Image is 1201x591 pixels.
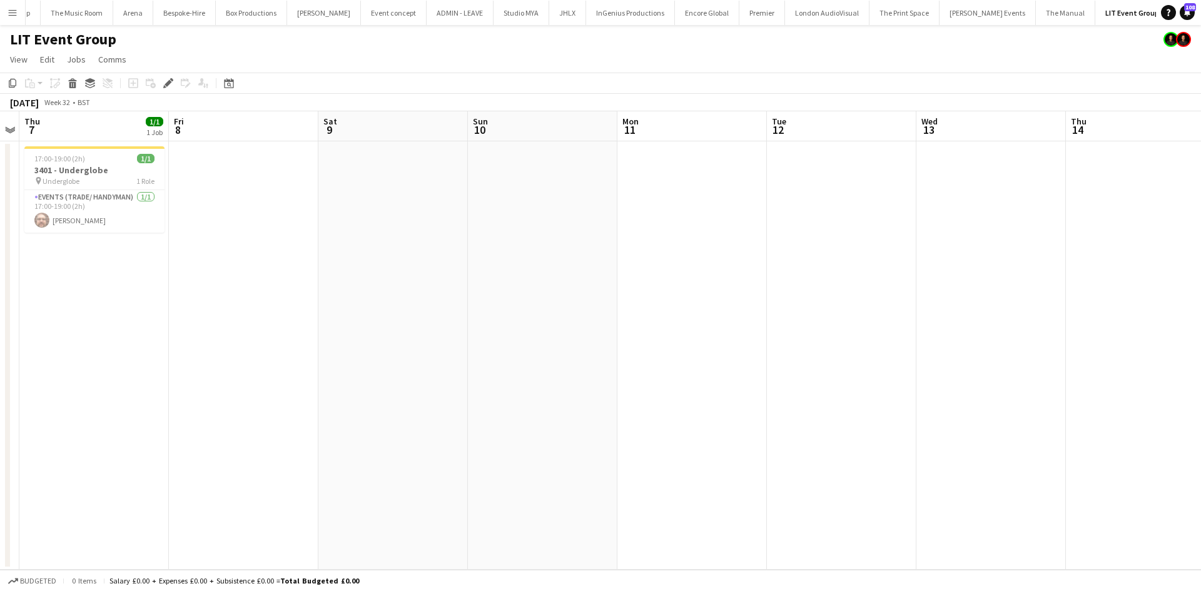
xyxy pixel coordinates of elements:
[10,96,39,109] div: [DATE]
[1036,1,1095,25] button: The Manual
[361,1,427,25] button: Event concept
[785,1,869,25] button: London AudioVisual
[41,98,73,107] span: Week 32
[675,1,739,25] button: Encore Global
[869,1,940,25] button: The Print Space
[153,1,216,25] button: Bespoke-Hire
[1176,32,1191,47] app-user-avatar: Ash Grimmer
[280,576,359,585] span: Total Budgeted £0.00
[20,577,56,585] span: Budgeted
[6,574,58,588] button: Budgeted
[5,51,33,68] a: View
[98,54,126,65] span: Comms
[940,1,1036,25] button: [PERSON_NAME] Events
[1184,3,1196,11] span: 108
[40,54,54,65] span: Edit
[93,51,131,68] a: Comms
[427,1,494,25] button: ADMIN - LEAVE
[10,54,28,65] span: View
[35,51,59,68] a: Edit
[549,1,586,25] button: JHLX
[1180,5,1195,20] a: 108
[494,1,549,25] button: Studio MYA
[739,1,785,25] button: Premier
[287,1,361,25] button: [PERSON_NAME]
[1095,1,1170,25] button: LIT Event Group
[10,30,116,49] h1: LIT Event Group
[109,576,359,585] div: Salary £0.00 + Expenses £0.00 + Subsistence £0.00 =
[1163,32,1178,47] app-user-avatar: Ash Grimmer
[41,1,113,25] button: The Music Room
[586,1,675,25] button: InGenius Productions
[62,51,91,68] a: Jobs
[216,1,287,25] button: Box Productions
[67,54,86,65] span: Jobs
[113,1,153,25] button: Arena
[69,576,99,585] span: 0 items
[78,98,90,107] div: BST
